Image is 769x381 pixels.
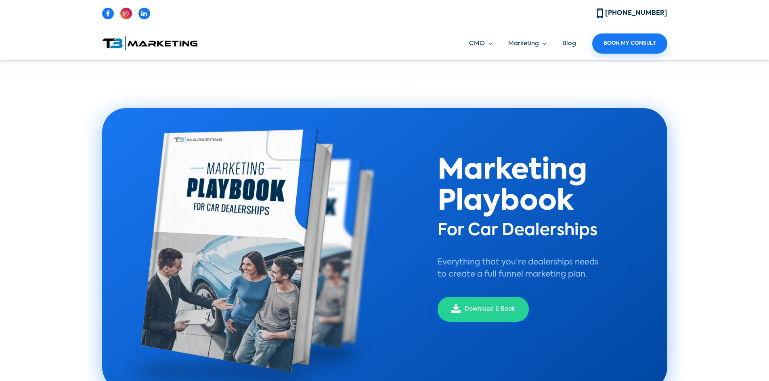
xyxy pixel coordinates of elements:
[562,40,576,46] a: Blog
[102,36,197,50] img: T3 Marketing
[438,256,599,281] p: Everything that you’re dealerships needs to create a full funnel marketing plan.
[438,297,529,321] a: Download E-Book
[438,156,661,218] h2: Marketing Playbook
[469,39,492,48] a: CMO
[597,10,667,17] a: [PHONE_NUMBER]
[508,39,546,48] a: Marketing
[592,33,667,54] a: Book My Consult
[438,221,661,240] h3: For Car Dealerships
